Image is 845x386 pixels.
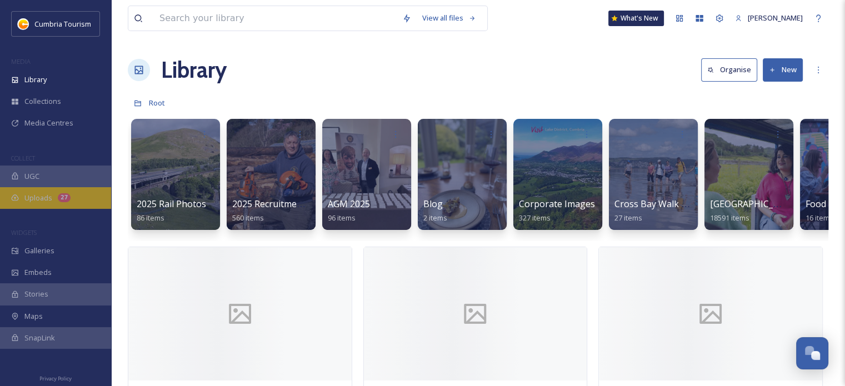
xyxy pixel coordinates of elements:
span: 27 items [614,213,642,223]
span: Privacy Policy [39,375,72,382]
span: Library [24,74,47,85]
span: AGM 2025 [328,198,370,210]
span: 2 items [423,213,447,223]
a: AGM 202596 items [328,199,370,223]
a: Root [149,96,165,109]
a: View all files [417,7,482,29]
span: Root [149,98,165,108]
span: Uploads [24,193,52,203]
span: 86 items [137,213,164,223]
a: Corporate Images327 items [519,199,595,223]
span: COLLECT [11,154,35,162]
a: [PERSON_NAME] [729,7,808,29]
div: 27 [58,193,71,202]
span: Embeds [24,267,52,278]
a: Privacy Policy [39,371,72,384]
span: 560 items [232,213,264,223]
span: [PERSON_NAME] [748,13,803,23]
a: Blog2 items [423,199,447,223]
span: WIDGETS [11,228,37,237]
span: 16 items [806,213,833,223]
span: 96 items [328,213,356,223]
img: images.jpg [18,18,29,29]
a: Organise [701,58,763,81]
a: [GEOGRAPHIC_DATA]18591 items [710,199,799,223]
span: Galleries [24,245,54,256]
span: Cross Bay Walk 2024 [614,198,701,210]
span: Media Centres [24,118,73,128]
button: New [763,58,803,81]
a: What's New [608,11,664,26]
span: MEDIA [11,57,31,66]
a: Cross Bay Walk 202427 items [614,199,701,223]
span: 327 items [519,213,551,223]
span: 2025 Rail Photos [137,198,206,210]
a: 2025 Recruitment - [PERSON_NAME]560 items [232,199,384,223]
span: Cumbria Tourism [34,19,91,29]
a: 2025 Rail Photos86 items [137,199,206,223]
span: SnapLink [24,333,55,343]
span: Corporate Images [519,198,595,210]
button: Open Chat [796,337,828,369]
span: Collections [24,96,61,107]
a: Library [161,53,227,87]
span: [GEOGRAPHIC_DATA] [710,198,799,210]
span: 18591 items [710,213,749,223]
span: UGC [24,171,39,182]
span: 2025 Recruitment - [PERSON_NAME] [232,198,384,210]
span: Maps [24,311,43,322]
input: Search your library [154,6,397,31]
span: Stories [24,289,48,299]
span: Blog [423,198,443,210]
button: Organise [701,58,757,81]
